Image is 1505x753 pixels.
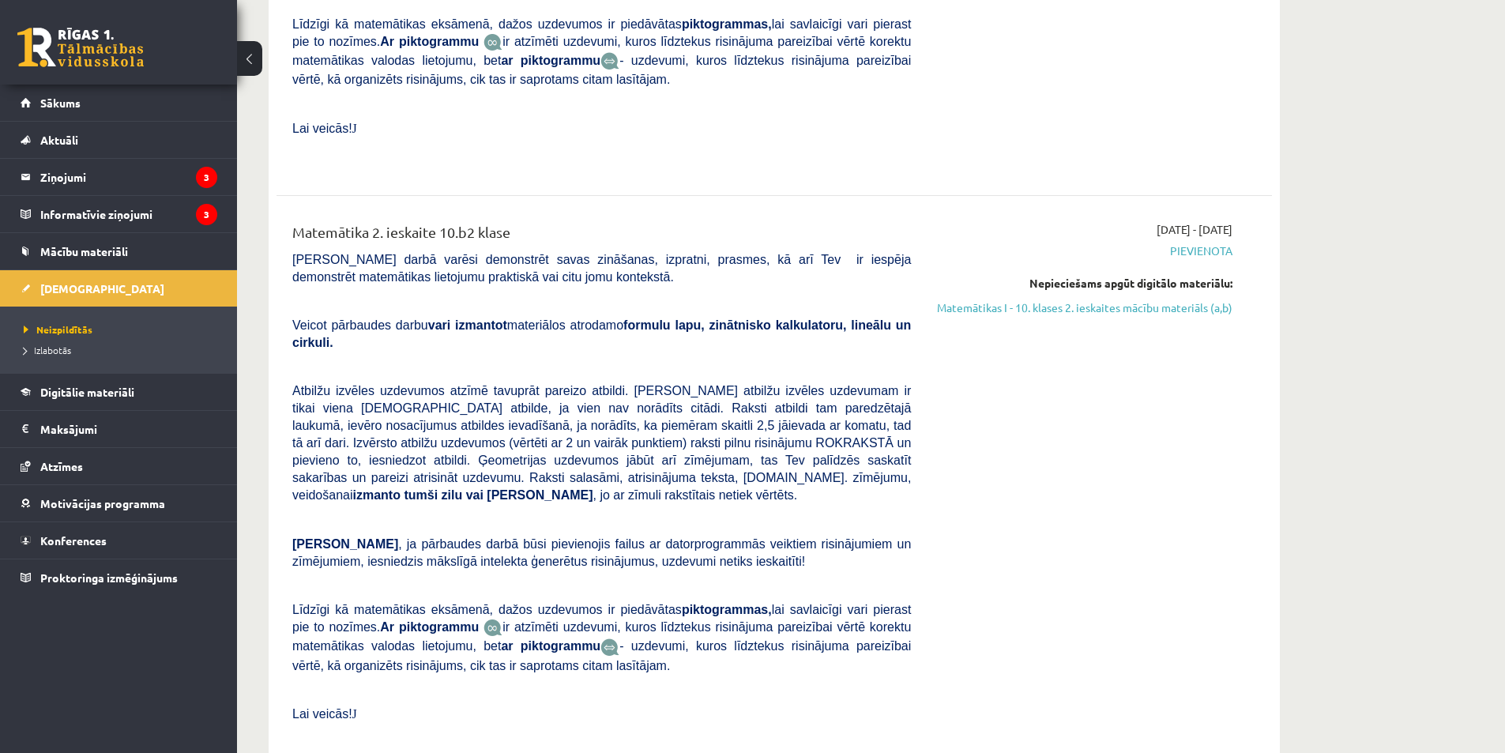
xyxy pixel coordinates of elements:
[292,537,398,551] span: [PERSON_NAME]
[483,33,502,51] img: JfuEzvunn4EvwAAAAASUVORK5CYII=
[352,122,357,135] span: J
[501,639,600,653] b: ar piktogrammu
[40,281,164,296] span: [DEMOGRAPHIC_DATA]
[21,85,217,121] a: Sākums
[292,620,911,653] span: ir atzīmēti uzdevumi, kuros līdztekus risinājuma pareizībai vērtē korektu matemātikas valodas lie...
[40,196,217,232] legend: Informatīvie ziņojumi
[24,344,71,356] span: Izlabotās
[292,707,352,721] span: Lai veicās!
[935,299,1232,316] a: Matemātikas I - 10. klases 2. ieskaites mācību materiāls (a,b)
[935,275,1232,292] div: Nepieciešams apgūt digitālo materiālu:
[24,322,221,337] a: Neizpildītās
[292,221,911,250] div: Matemātika 2. ieskaite 10.b2 klase
[682,603,772,616] b: piktogrammas,
[21,485,217,521] a: Motivācijas programma
[380,620,479,634] b: Ar piktogrammu
[600,638,619,657] img: wKvN42sLe3LLwAAAABJRU5ErkJggg==
[21,448,217,484] a: Atzīmes
[428,318,507,332] b: vari izmantot
[380,35,479,48] b: Ar piktogrammu
[40,244,128,258] span: Mācību materiāli
[483,619,502,637] img: JfuEzvunn4EvwAAAAASUVORK5CYII=
[21,270,217,307] a: [DEMOGRAPHIC_DATA]
[292,384,911,502] span: Atbilžu izvēles uzdevumos atzīmē tavuprāt pareizo atbildi. [PERSON_NAME] atbilžu izvēles uzdevuma...
[292,639,911,672] span: - uzdevumi, kuros līdztekus risinājuma pareizībai vērtē, kā organizēts risinājums, cik tas ir sap...
[40,496,165,510] span: Motivācijas programma
[40,385,134,399] span: Digitālie materiāli
[935,243,1232,259] span: Pievienota
[292,253,911,284] span: [PERSON_NAME] darbā varēsi demonstrēt savas zināšanas, izpratni, prasmes, kā arī Tev ir iespēja d...
[292,17,911,48] span: Līdzīgi kā matemātikas eksāmenā, dažos uzdevumos ir piedāvātas lai savlaicīgi vari pierast pie to...
[21,159,217,195] a: Ziņojumi3
[292,122,352,135] span: Lai veicās!
[1157,221,1232,238] span: [DATE] - [DATE]
[24,323,92,336] span: Neizpildītās
[21,122,217,158] a: Aktuāli
[21,411,217,447] a: Maksājumi
[40,570,178,585] span: Proktoringa izmēģinājums
[40,159,217,195] legend: Ziņojumi
[21,233,217,269] a: Mācību materiāli
[21,374,217,410] a: Digitālie materiāli
[40,96,81,110] span: Sākums
[501,54,600,67] b: ar piktogrammu
[292,603,911,634] span: Līdzīgi kā matemātikas eksāmenā, dažos uzdevumos ir piedāvātas lai savlaicīgi vari pierast pie to...
[353,488,401,502] b: izmanto
[40,459,83,473] span: Atzīmes
[17,28,144,67] a: Rīgas 1. Tālmācības vidusskola
[292,537,911,568] span: , ja pārbaudes darbā būsi pievienojis failus ar datorprogrammās veiktiem risinājumiem un zīmējumi...
[21,559,217,596] a: Proktoringa izmēģinājums
[21,522,217,559] a: Konferences
[292,318,911,349] span: Veicot pārbaudes darbu materiālos atrodamo
[196,204,217,225] i: 3
[404,488,593,502] b: tumši zilu vai [PERSON_NAME]
[352,707,357,721] span: J
[682,17,772,31] b: piktogrammas,
[600,52,619,70] img: wKvN42sLe3LLwAAAABJRU5ErkJggg==
[292,35,911,67] span: ir atzīmēti uzdevumi, kuros līdztekus risinājuma pareizībai vērtē korektu matemātikas valodas lie...
[40,411,217,447] legend: Maksājumi
[40,133,78,147] span: Aktuāli
[40,533,107,548] span: Konferences
[196,167,217,188] i: 3
[24,343,221,357] a: Izlabotās
[21,196,217,232] a: Informatīvie ziņojumi3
